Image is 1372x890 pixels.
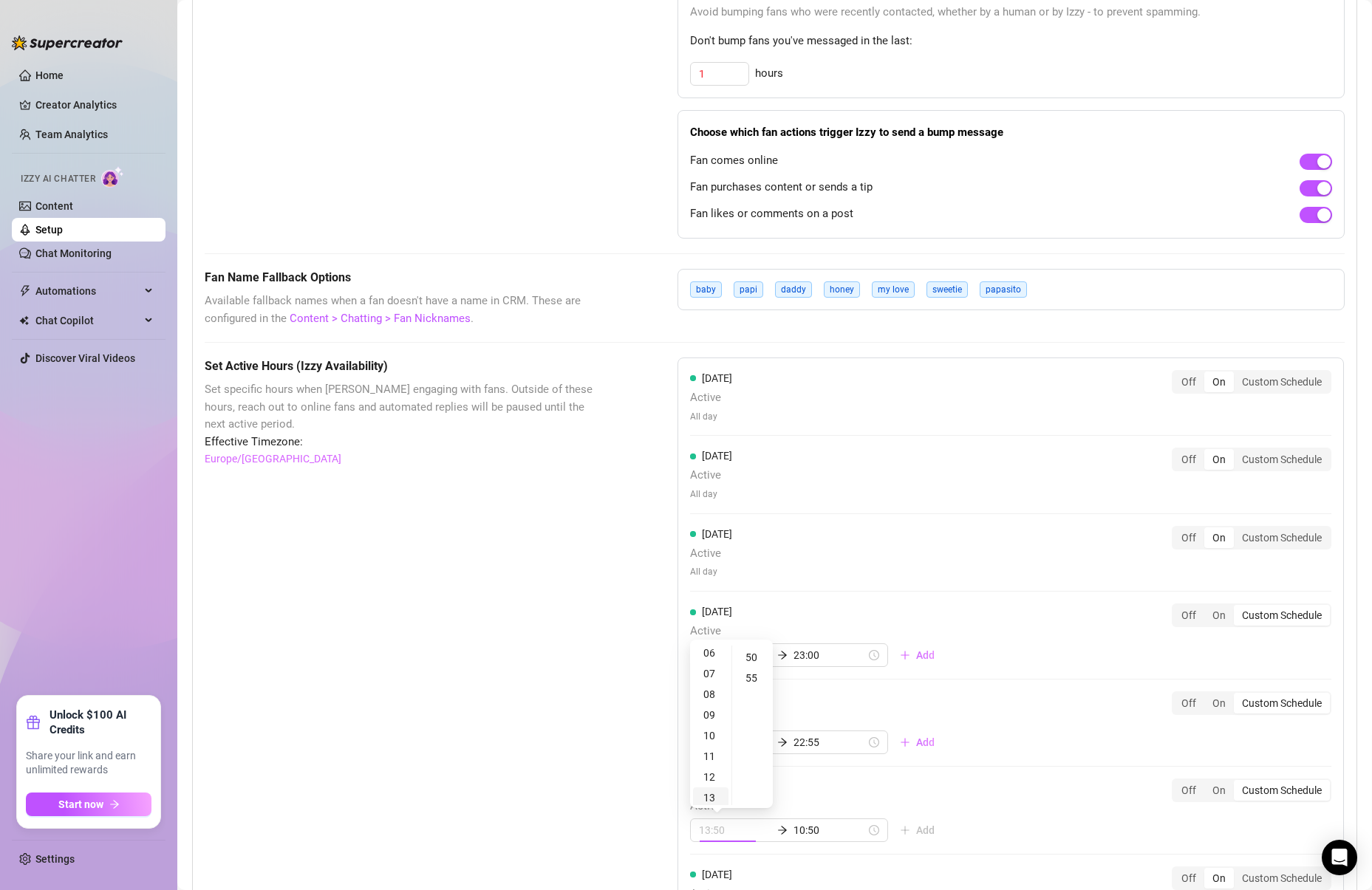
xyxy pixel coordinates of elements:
[690,467,732,485] span: Active
[980,281,1027,298] span: papasito
[793,647,866,663] input: End time
[693,663,728,684] div: 07
[1172,603,1331,627] div: segmented control
[690,487,732,502] span: All day
[793,734,866,750] input: End time
[916,649,935,661] span: Add
[1204,780,1234,801] div: On
[35,224,63,236] a: Setup
[900,650,910,660] span: plus
[888,818,946,842] button: Add
[35,93,154,117] a: Creator Analytics
[1173,868,1204,889] div: Off
[690,179,873,196] span: Fan purchases content or sends a tip
[916,736,935,748] span: Add
[735,668,771,688] div: 55
[205,381,604,434] span: Set specific hours when [PERSON_NAME] engaging with fans. Outside of these hours, reach out to on...
[1173,605,1204,626] div: Off
[690,389,732,407] span: Active
[205,292,604,327] span: Available fallback names when a fan doesn't have a name in CRM. These are configured in the .
[824,281,860,298] span: honey
[35,129,108,140] a: Team Analytics
[1173,693,1204,713] div: Off
[777,737,788,747] span: arrow-right
[35,69,64,81] a: Home
[1234,449,1330,470] div: Custom Schedule
[26,793,151,816] button: Start nowarrow-right
[690,126,1003,139] strong: Choose which fan actions trigger Izzy to send a bump message
[775,281,812,298] span: daddy
[735,647,771,668] div: 50
[699,822,771,838] input: Start time
[1234,693,1330,713] div: Custom Schedule
[205,434,604,451] span: Effective Timezone:
[1234,868,1330,889] div: Custom Schedule
[693,684,728,705] div: 08
[1204,868,1234,889] div: On
[690,152,778,170] span: Fan comes online
[690,545,732,563] span: Active
[1204,693,1234,713] div: On
[1234,780,1330,801] div: Custom Schedule
[690,410,732,424] span: All day
[900,737,910,747] span: plus
[21,172,95,186] span: Izzy AI Chatter
[690,623,946,640] span: Active
[690,32,1332,50] span: Don't bump fans you've messaged in the last:
[734,281,763,298] span: papi
[1204,605,1234,626] div: On
[1172,866,1331,890] div: segmented control
[1173,780,1204,801] div: Off
[290,312,471,325] a: Content > Chatting > Fan Nicknames
[693,725,728,746] div: 10
[35,279,140,303] span: Automations
[50,708,151,737] strong: Unlock $100 AI Credits
[19,285,31,297] span: thunderbolt
[702,528,732,540] span: [DATE]
[777,825,788,835] span: arrow-right
[1173,527,1204,548] div: Off
[35,352,135,364] a: Discover Viral Videos
[1172,778,1331,802] div: segmented control
[205,269,604,287] h5: Fan Name Fallback Options
[1172,691,1331,715] div: segmented control
[702,450,732,462] span: [DATE]
[35,853,75,865] a: Settings
[793,822,866,838] input: End time
[690,4,1332,21] span: Avoid bumping fans who were recently contacted, whether by a human or by Izzy - to prevent spamming.
[872,281,915,298] span: my love
[1204,372,1234,392] div: On
[690,281,722,298] span: baby
[690,798,946,815] span: Active
[205,451,341,467] a: Europe/[GEOGRAPHIC_DATA]
[12,35,123,50] img: logo-BBDzfeDw.svg
[1234,372,1330,392] div: Custom Schedule
[1204,449,1234,470] div: On
[693,705,728,725] div: 09
[35,247,112,259] a: Chat Monitoring
[693,746,728,767] div: 11
[702,606,732,617] span: [DATE]
[1234,527,1330,548] div: Custom Schedule
[690,565,732,579] span: All day
[26,749,151,778] span: Share your link and earn unlimited rewards
[109,799,120,809] span: arrow-right
[205,357,604,375] h5: Set Active Hours (Izzy Availability)
[1204,527,1234,548] div: On
[1172,526,1331,550] div: segmented control
[1172,448,1331,471] div: segmented control
[35,200,73,212] a: Content
[888,730,946,754] button: Add
[26,715,41,730] span: gift
[777,650,788,660] span: arrow-right
[693,787,728,808] div: 13
[58,798,103,810] span: Start now
[690,711,946,728] span: Active
[755,65,783,83] span: hours
[926,281,968,298] span: sweetie
[19,315,29,326] img: Chat Copilot
[35,309,140,332] span: Chat Copilot
[1234,605,1330,626] div: Custom Schedule
[888,643,946,667] button: Add
[702,869,732,880] span: [DATE]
